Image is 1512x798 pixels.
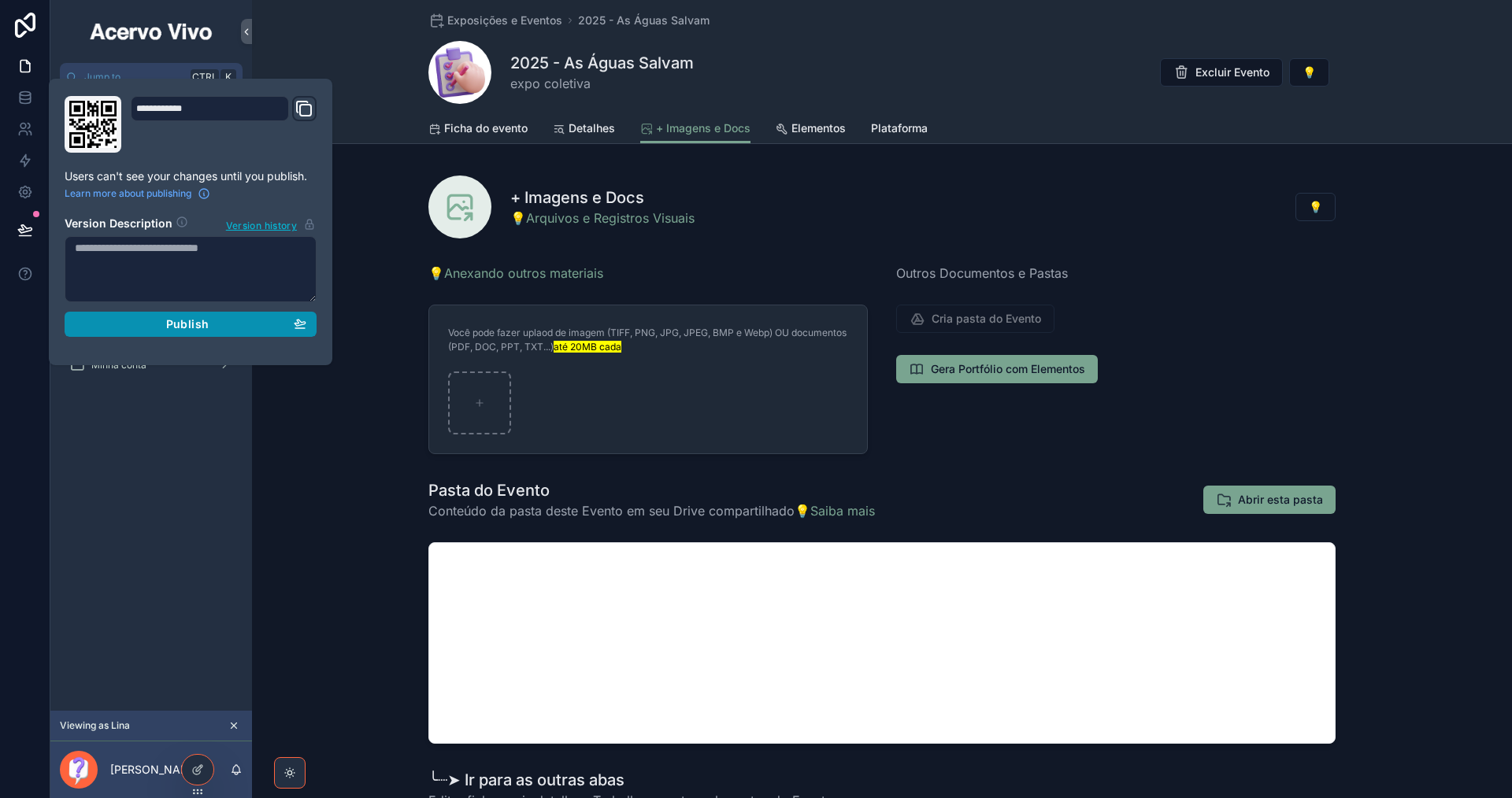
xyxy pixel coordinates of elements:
[1295,193,1336,221] button: 💡
[569,120,615,136] span: Detalhes
[656,120,750,136] span: + Imagens e Docs
[166,317,209,331] span: Publish
[87,19,215,44] img: App logo
[428,501,875,520] span: Conteúdo da pasta deste Evento em seu Drive compartilhado
[553,114,615,146] a: Detalhes
[65,312,317,337] button: Publish
[222,71,235,83] span: K
[896,355,1098,383] button: Gera Portfólio com Elementos
[510,209,695,227] a: 💡Arquivos e Registros Visuais
[428,114,528,146] a: Ficha do evento
[428,13,562,28] a: Exposições e Eventos
[225,216,317,233] button: Version history
[428,264,603,283] a: 💡Anexando outros materiais
[448,326,848,354] p: Você pode fazer uplaod de imagem (TIFF, PNG, JPG, JPEG, BMP e Webp) OU documentos (PDF, DOC, PPT,...
[1160,58,1283,87] button: Excluir Evento
[791,120,846,136] span: Elementos
[510,52,694,74] h1: 2025 - As Águas Salvam
[510,187,695,209] h1: + Imagens e Docs
[65,187,191,200] span: Learn more about publishing
[554,341,621,353] mark: até 20MB cada
[896,264,1068,283] span: Outros Documentos e Pastas
[1203,486,1336,514] button: Abrir esta pasta
[60,351,243,379] a: Minha conta
[1238,492,1323,508] span: Abrir esta pasta
[428,769,833,791] h1: ╰┈➤ Ir para as outras abas
[931,361,1085,377] span: Gera Portfólio com Elementos
[131,96,317,153] div: Domain and Custom Link
[191,69,219,85] span: Ctrl
[871,114,928,146] a: Plataforma
[91,359,146,371] span: Minha conta
[1289,58,1329,87] button: 💡
[65,187,210,200] a: Learn more about publishing
[795,503,875,519] a: 💡Saiba mais
[510,74,694,93] span: expo coletiva
[444,120,528,136] span: Ficha do evento
[60,719,130,732] span: Viewing as Lina
[1303,65,1316,80] span: 💡
[84,71,184,83] span: Jump to...
[640,114,750,144] a: + Imagens e Docs
[776,114,846,146] a: Elementos
[110,762,201,778] p: [PERSON_NAME]
[60,63,243,91] button: Jump to...CtrlK
[1309,199,1322,215] span: 💡
[428,479,875,501] h1: Pasta do Evento
[226,216,297,232] span: Version history
[1195,65,1269,80] span: Excluir Evento
[65,216,172,233] h2: Version Description
[65,168,317,184] p: Users can't see your changes until you publish.
[578,13,710,28] a: 2025 - As Águas Salvam
[871,120,928,136] span: Plataforma
[447,13,562,28] span: Exposições e Eventos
